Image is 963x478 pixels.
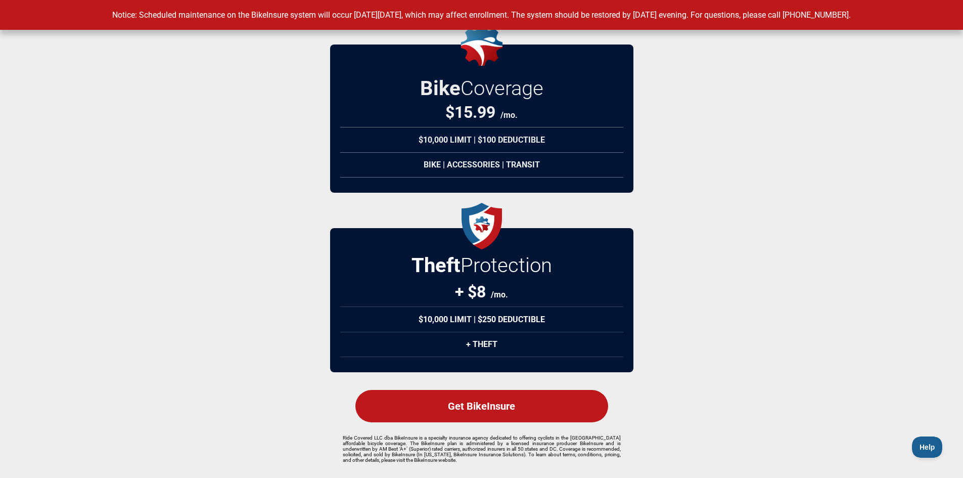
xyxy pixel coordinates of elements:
span: Coverage [461,76,543,100]
span: /mo. [491,290,508,299]
div: $ 15.99 [445,103,518,122]
h2: Bike [420,76,543,100]
div: Bike | Accessories | Transit [340,152,623,178]
div: $10,000 Limit | $250 Deductible [340,307,623,332]
div: + Theft [340,332,623,357]
div: $10,000 Limit | $100 Deductible [340,127,623,153]
div: + $8 [455,282,508,301]
iframe: Toggle Customer Support [912,437,943,458]
span: /mo. [500,110,518,120]
p: Ride Covered LLC dba BikeInsure is a specialty insurance agency dedicated to offering cyclists in... [343,435,621,463]
div: Get BikeInsure [355,390,608,422]
h2: Protection [411,253,552,277]
strong: Theft [411,253,461,277]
